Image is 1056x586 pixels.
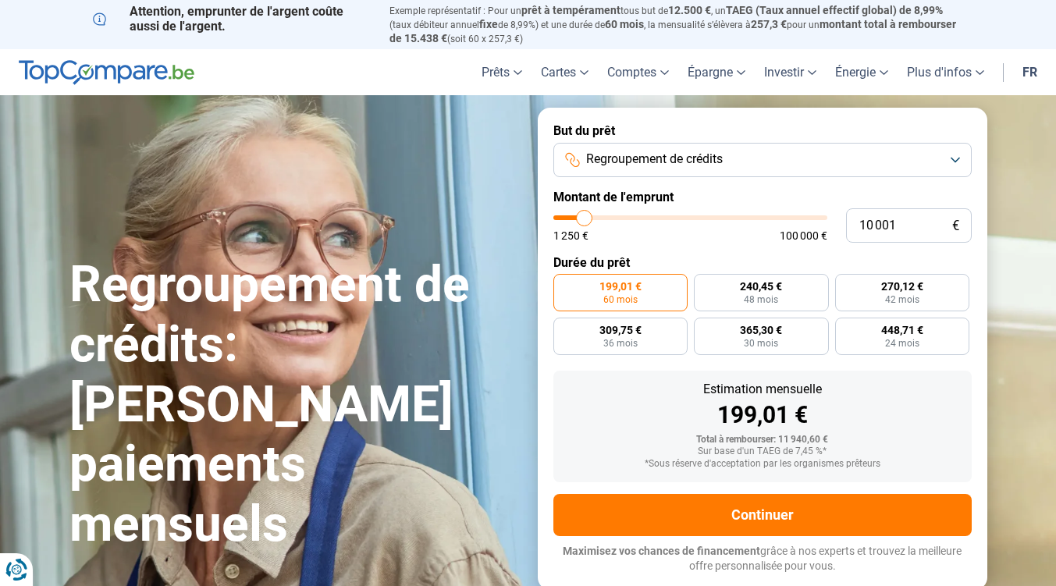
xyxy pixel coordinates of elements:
span: 36 mois [603,339,638,348]
a: Plus d'infos [898,49,994,95]
span: 448,71 € [881,325,923,336]
span: 42 mois [885,295,919,304]
label: But du prêt [553,123,972,138]
a: Énergie [826,49,898,95]
span: fixe [479,18,498,30]
span: Maximisez vos chances de financement [563,545,760,557]
label: Montant de l'emprunt [553,190,972,204]
a: Comptes [598,49,678,95]
span: 240,45 € [740,281,782,292]
span: 48 mois [744,295,778,304]
div: 199,01 € [566,403,959,427]
span: Regroupement de crédits [586,151,723,168]
span: 60 mois [603,295,638,304]
div: Estimation mensuelle [566,383,959,396]
span: 199,01 € [599,281,642,292]
div: Total à rembourser: 11 940,60 € [566,435,959,446]
span: 24 mois [885,339,919,348]
span: 309,75 € [599,325,642,336]
p: Exemple représentatif : Pour un tous but de , un (taux débiteur annuel de 8,99%) et une durée de ... [389,4,964,45]
a: Prêts [472,49,532,95]
p: Attention, emprunter de l'argent coûte aussi de l'argent. [93,4,371,34]
div: Sur base d'un TAEG de 7,45 %* [566,446,959,457]
span: 257,3 € [751,18,787,30]
a: Investir [755,49,826,95]
button: Continuer [553,494,972,536]
label: Durée du prêt [553,255,972,270]
a: fr [1013,49,1047,95]
img: TopCompare [19,60,194,85]
span: 30 mois [744,339,778,348]
span: 1 250 € [553,230,588,241]
span: TAEG (Taux annuel effectif global) de 8,99% [726,4,943,16]
span: prêt à tempérament [521,4,620,16]
span: € [952,219,959,233]
span: 12.500 € [668,4,711,16]
span: 270,12 € [881,281,923,292]
button: Regroupement de crédits [553,143,972,177]
a: Épargne [678,49,755,95]
p: grâce à nos experts et trouvez la meilleure offre personnalisée pour vous. [553,544,972,574]
span: 365,30 € [740,325,782,336]
span: 100 000 € [780,230,827,241]
div: *Sous réserve d'acceptation par les organismes prêteurs [566,459,959,470]
span: 60 mois [605,18,644,30]
a: Cartes [532,49,598,95]
h1: Regroupement de crédits: [PERSON_NAME] paiements mensuels [69,255,519,555]
span: montant total à rembourser de 15.438 € [389,18,956,44]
